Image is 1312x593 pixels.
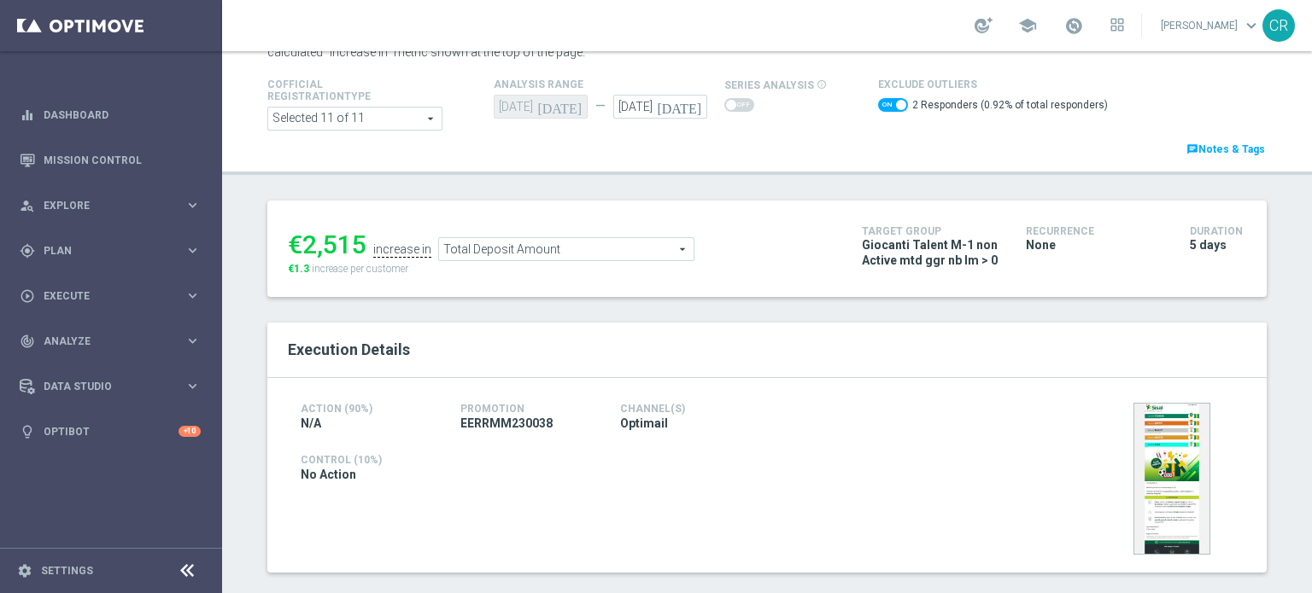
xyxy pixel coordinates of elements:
[288,263,309,275] span: €1.3
[20,409,201,454] div: Optibot
[20,334,184,349] div: Analyze
[268,108,442,130] span: Expert Online Expert Retail Master Online Master Retail Other and 6 more
[588,99,613,113] div: —
[537,95,588,113] i: [DATE]
[19,244,202,258] button: gps_fixed Plan keyboard_arrow_right
[724,79,814,91] span: series analysis
[460,416,553,431] span: EERRMM230038
[1242,16,1261,35] span: keyboard_arrow_down
[17,563,32,578] i: settings
[20,379,184,394] div: Data Studio
[862,225,1000,237] h4: Target Group
[20,334,35,349] i: track_changes
[19,154,202,167] button: Mission Control
[878,78,1108,90] h4: Exclude Outliers
[301,403,435,415] h4: Action (90%)
[44,201,184,211] span: Explore
[460,403,594,415] h4: Promotion
[184,242,201,259] i: keyboard_arrow_right
[20,243,35,259] i: gps_fixed
[20,108,35,123] i: equalizer
[494,78,724,90] h4: analysis range
[1185,140,1267,159] a: chatNotes & Tags
[301,454,914,466] h4: Control (10%)
[912,98,1108,113] label: 2 Responders (0.92% of total responders)
[373,242,431,258] div: increase in
[184,378,201,394] i: keyboard_arrow_right
[817,79,827,90] i: info_outline
[657,95,707,113] i: [DATE]
[1133,403,1210,555] img: 35535.jpeg
[1018,16,1037,35] span: school
[19,289,202,303] button: play_circle_outline Execute keyboard_arrow_right
[1026,225,1164,237] h4: Recurrence
[19,199,202,212] button: person_search Explore keyboard_arrow_right
[179,426,201,437] div: +10
[19,425,202,439] button: lightbulb Optibot +10
[620,416,668,431] span: Optimail
[1262,9,1295,42] div: CR
[184,288,201,304] i: keyboard_arrow_right
[20,92,201,137] div: Dashboard
[613,95,707,119] input: Select Date
[1190,237,1227,253] span: 5 days
[184,197,201,213] i: keyboard_arrow_right
[301,467,356,482] span: No Action
[20,243,184,259] div: Plan
[288,340,410,358] span: Execution Details
[44,92,201,137] a: Dashboard
[1190,225,1246,237] h4: Duration
[267,78,413,102] h4: Cofficial Registrationtype
[20,288,184,304] div: Execute
[44,246,184,256] span: Plan
[19,380,202,393] button: Data Studio keyboard_arrow_right
[20,288,35,304] i: play_circle_outline
[44,409,179,454] a: Optibot
[301,416,321,431] span: N/A
[1186,143,1198,155] i: chat
[41,566,93,576] a: Settings
[288,230,366,260] div: €2,515
[44,336,184,346] span: Analyze
[1159,13,1262,38] a: [PERSON_NAME]keyboard_arrow_down
[862,237,1000,268] span: Giocanti Talent M-1 non Active mtd ggr nb lm > 0
[19,334,202,348] button: track_changes Analyze keyboard_arrow_right
[184,333,201,349] i: keyboard_arrow_right
[20,198,35,213] i: person_search
[620,403,754,415] h4: Channel(s)
[44,381,184,392] span: Data Studio
[20,198,184,213] div: Explore
[20,424,35,439] i: lightbulb
[20,137,201,183] div: Mission Control
[44,291,184,301] span: Execute
[312,263,408,275] span: increase per customer
[1026,237,1056,253] span: None
[19,108,202,122] button: equalizer Dashboard
[44,137,201,183] a: Mission Control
